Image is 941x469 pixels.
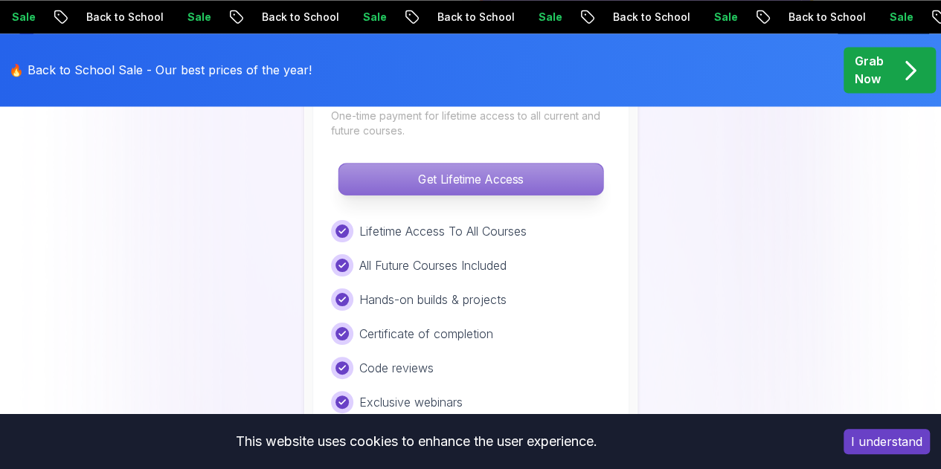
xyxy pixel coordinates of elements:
button: Accept cookies [844,429,930,454]
p: Exclusive webinars [359,393,463,411]
p: Back to School [423,10,524,25]
p: Back to School [599,10,700,25]
p: One-time payment for lifetime access to all current and future courses. [331,109,611,138]
p: Back to School [248,10,349,25]
p: Certificate of completion [359,325,493,343]
div: This website uses cookies to enhance the user experience. [11,425,821,458]
button: Get Lifetime Access [338,163,603,195]
p: Code reviews [359,359,434,377]
p: Hands-on builds & projects [359,291,507,308]
p: 🔥 Back to School Sale - Our best prices of the year! [9,61,312,79]
p: Sale [876,10,923,25]
p: Grab Now [855,52,884,88]
p: Sale [349,10,396,25]
p: Back to School [72,10,173,25]
p: Sale [524,10,572,25]
p: Get Lifetime Access [338,164,603,195]
p: Back to School [774,10,876,25]
a: Get Lifetime Access [331,172,611,187]
p: Sale [700,10,748,25]
p: Lifetime Access To All Courses [359,222,527,240]
p: All Future Courses Included [359,256,507,274]
p: Sale [173,10,221,25]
